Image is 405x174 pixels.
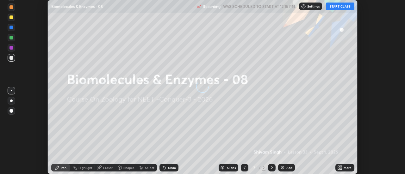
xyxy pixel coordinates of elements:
h5: WAS SCHEDULED TO START AT 12:15 PM [223,3,295,9]
div: Highlight [78,166,92,169]
img: add-slide-button [280,165,285,170]
p: Recording [203,4,221,9]
div: Undo [168,166,176,169]
img: class-settings-icons [301,4,306,9]
div: / [259,166,260,170]
div: 2 [251,166,257,170]
div: Select [145,166,154,169]
div: Add [286,166,292,169]
img: recording.375f2c34.svg [196,4,202,9]
div: 2 [262,165,265,171]
div: Eraser [103,166,113,169]
div: More [344,166,352,169]
div: Shapes [123,166,134,169]
div: Slides [227,166,236,169]
button: START CLASS [326,3,354,10]
div: Pen [61,166,66,169]
p: Biomolecules & Enzymes - 08 [51,4,103,9]
p: Settings [307,5,320,8]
